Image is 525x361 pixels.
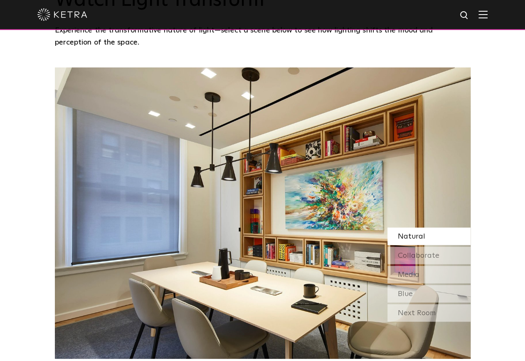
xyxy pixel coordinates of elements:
[459,10,470,21] img: search icon
[387,304,471,321] div: Next Room
[398,271,419,278] span: Media
[55,25,466,48] p: Experience the transformative nature of light—select a scene below to see how lighting shifts the...
[398,232,425,240] span: Natural
[37,8,87,21] img: ketra-logo-2019-white
[398,251,439,259] span: Collaborate
[398,290,413,297] span: Blue
[55,67,471,359] img: SS-Desktop-CEC-07-1
[478,10,488,18] img: Hamburger%20Nav.svg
